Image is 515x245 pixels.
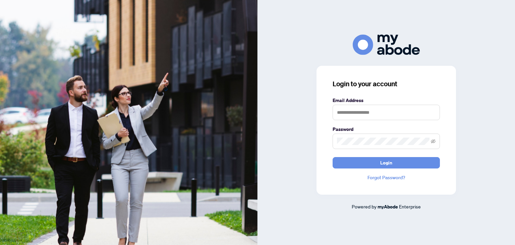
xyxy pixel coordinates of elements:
label: Password [333,126,440,133]
img: ma-logo [353,35,420,55]
button: Login [333,157,440,168]
a: Forgot Password? [333,174,440,181]
span: Login [380,157,392,168]
span: Powered by [352,203,377,209]
span: Enterprise [399,203,421,209]
a: myAbode [378,203,398,210]
span: eye-invisible [431,139,436,144]
label: Email Address [333,97,440,104]
h3: Login to your account [333,79,440,89]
